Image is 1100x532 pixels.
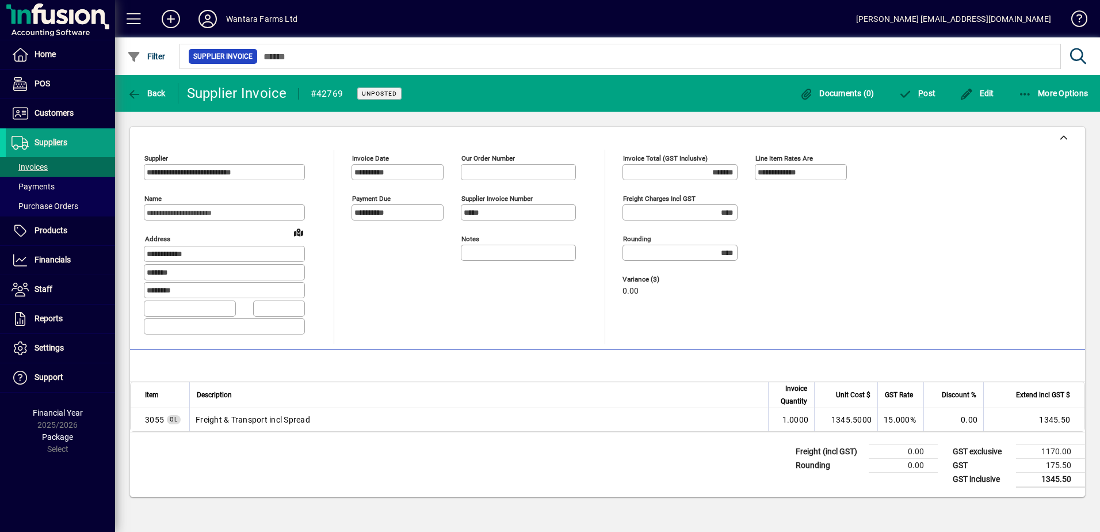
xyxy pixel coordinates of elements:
td: 175.50 [1016,458,1085,472]
td: 1345.50 [1016,472,1085,487]
span: Payments [12,182,55,191]
mat-label: Supplier invoice number [461,195,533,203]
td: GST exclusive [947,444,1016,458]
a: POS [6,70,115,98]
span: More Options [1018,89,1088,98]
button: Back [124,83,169,104]
button: Documents (0) [797,83,877,104]
td: 1170.00 [1016,444,1085,458]
span: Invoice Quantity [776,382,807,408]
span: Item [145,389,159,401]
span: Documents (0) [800,89,874,98]
a: Payments [6,177,115,196]
div: [PERSON_NAME] [EMAIL_ADDRESS][DOMAIN_NAME] [856,10,1051,28]
span: Unit Cost $ [836,389,870,401]
span: 0.00 [622,287,639,296]
mat-label: Our order number [461,154,515,162]
span: Reports [35,314,63,323]
app-page-header-button: Back [115,83,178,104]
span: Freight & Transport incl Spread [145,414,164,425]
span: Supplier Invoice [193,51,253,62]
span: Description [197,389,232,401]
td: GST [947,458,1016,472]
span: Invoices [12,162,48,172]
td: 0.00 [869,444,938,458]
a: Products [6,216,115,245]
td: 0.00 [923,408,983,431]
button: Post [896,83,939,104]
a: Staff [6,275,115,304]
mat-label: Freight charges incl GST [623,195,696,203]
td: GST inclusive [947,472,1016,487]
mat-label: Rounding [623,235,651,243]
span: Financial Year [33,408,83,417]
span: Customers [35,108,74,117]
span: Home [35,50,56,59]
mat-label: Supplier [144,154,168,162]
a: Financials [6,246,115,275]
td: 1.0000 [768,408,814,431]
span: Support [35,373,63,382]
span: ost [899,89,936,98]
mat-label: Invoice Total (GST inclusive) [623,154,708,162]
button: Add [152,9,189,29]
span: Discount % [942,389,976,401]
a: Purchase Orders [6,196,115,216]
td: 0.00 [869,458,938,472]
div: Supplier Invoice [187,84,287,102]
span: P [918,89,923,98]
span: Financials [35,255,71,264]
div: #42769 [311,85,343,103]
span: Purchase Orders [12,202,78,211]
span: Edit [960,89,994,98]
td: Freight & Transport incl Spread [189,408,768,431]
button: Profile [189,9,226,29]
mat-label: Notes [461,235,479,243]
div: Wantara Farms Ltd [226,10,297,28]
a: Knowledge Base [1063,2,1086,40]
mat-label: Name [144,195,162,203]
span: Suppliers [35,138,67,147]
a: Reports [6,305,115,333]
td: 1345.50 [983,408,1084,431]
span: Variance ($) [622,276,692,283]
span: GL [170,416,178,423]
td: 15.000% [877,408,923,431]
span: Back [127,89,166,98]
span: Settings [35,343,64,352]
span: Products [35,226,67,235]
span: Unposted [362,90,397,97]
td: Freight (incl GST) [790,444,869,458]
mat-label: Invoice date [352,154,389,162]
button: Edit [957,83,997,104]
span: GST Rate [885,389,913,401]
button: Filter [124,46,169,67]
button: More Options [1015,83,1091,104]
span: POS [35,79,50,88]
a: Home [6,40,115,69]
td: Rounding [790,458,869,472]
span: Extend incl GST $ [1016,389,1070,401]
mat-label: Line item rates are [755,154,813,162]
td: 1345.5000 [814,408,877,431]
a: Support [6,363,115,392]
span: Filter [127,52,166,61]
a: Customers [6,99,115,128]
a: View on map [289,223,308,241]
a: Settings [6,334,115,363]
mat-label: Payment due [352,195,391,203]
a: Invoices [6,157,115,177]
span: Staff [35,284,52,294]
span: Package [42,432,73,442]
